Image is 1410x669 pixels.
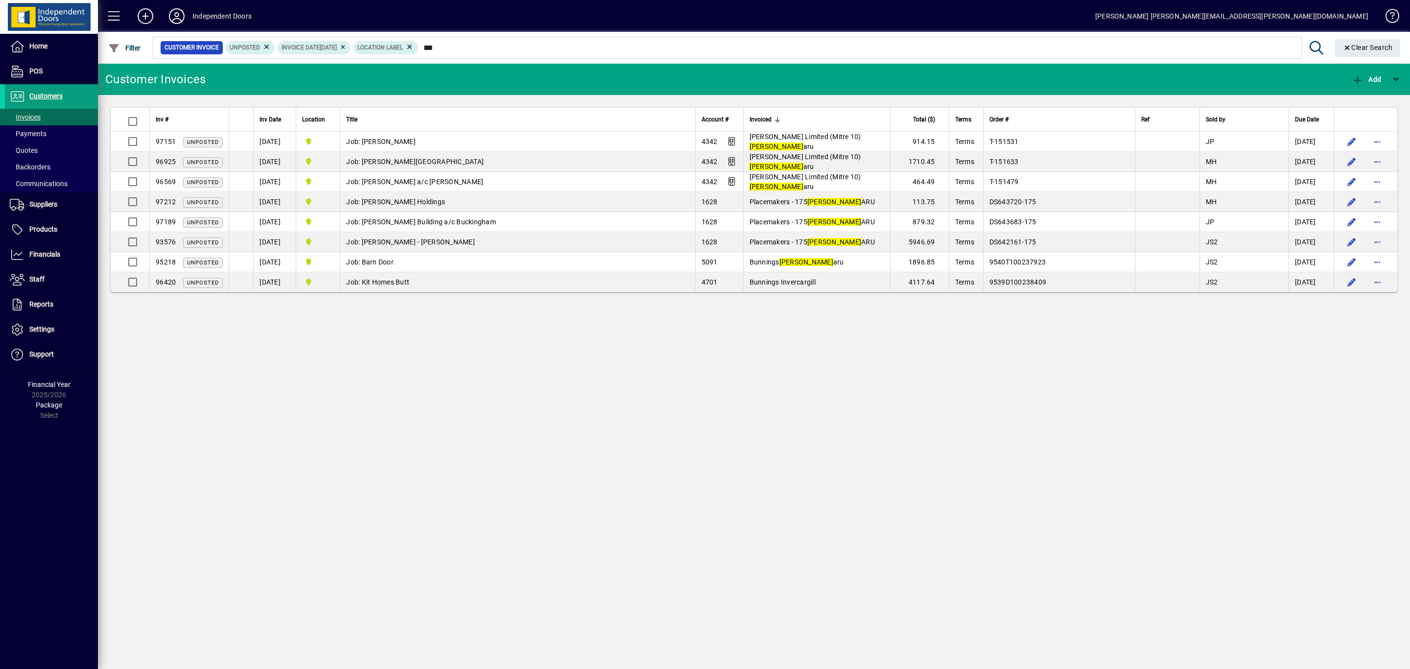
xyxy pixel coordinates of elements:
[1295,114,1319,125] span: Due Date
[955,138,974,145] span: Terms
[750,143,803,150] em: [PERSON_NAME]
[253,232,296,252] td: [DATE]
[5,59,98,84] a: POS
[1344,234,1360,250] button: Edit
[253,152,296,172] td: [DATE]
[750,198,875,206] span: Placemakers - 175 ARU
[10,180,68,188] span: Communications
[156,198,176,206] span: 97212
[29,92,63,100] span: Customers
[702,198,718,206] span: 1628
[702,114,728,125] span: Account #
[807,198,861,206] em: [PERSON_NAME]
[29,250,60,258] span: Financials
[1206,114,1225,125] span: Sold by
[156,138,176,145] span: 97151
[989,258,1046,266] span: 9540T100237923
[346,114,689,125] div: Title
[1369,154,1385,169] button: More options
[750,173,861,191] span: [PERSON_NAME] Limited (Mitre 10) aru
[156,158,176,166] span: 96925
[302,216,334,227] span: Timaru
[750,153,861,170] span: [PERSON_NAME] Limited (Mitre 10) aru
[156,114,168,125] span: Inv #
[29,275,45,283] span: Staff
[750,114,884,125] div: Invoiced
[702,114,737,125] div: Account #
[187,159,219,166] span: Unposted
[302,257,334,267] span: Timaru
[702,218,718,226] span: 1628
[36,401,62,409] span: Package
[1289,252,1334,272] td: [DATE]
[1206,278,1218,286] span: JS2
[955,158,974,166] span: Terms
[5,192,98,217] a: Suppliers
[10,113,41,121] span: Invoices
[5,109,98,125] a: Invoices
[1369,134,1385,149] button: More options
[187,260,219,266] span: Unposted
[1344,194,1360,210] button: Edit
[346,278,409,286] span: Job: Kit Homes Butt
[702,278,718,286] span: 4701
[5,217,98,242] a: Products
[750,133,861,150] span: [PERSON_NAME] Limited (Mitre 10) aru
[955,114,971,125] span: Terms
[1141,114,1150,125] span: Ref
[226,41,275,54] mat-chip: Customer Invoice Status: Unposted
[1378,2,1398,34] a: Knowledge Base
[989,114,1009,125] span: Order #
[890,192,949,212] td: 113.75
[29,200,57,208] span: Suppliers
[346,218,496,226] span: Job: [PERSON_NAME] Building a/c Buckingham
[1344,214,1360,230] button: Edit
[357,44,403,51] span: Location Label
[192,8,252,24] div: Independent Doors
[1206,198,1217,206] span: MH
[230,44,260,51] span: Unposted
[156,258,176,266] span: 95218
[989,238,1036,246] span: DS642161-175
[253,172,296,192] td: [DATE]
[5,317,98,342] a: Settings
[890,132,949,152] td: 914.15
[955,178,974,186] span: Terms
[1369,174,1385,190] button: More options
[346,178,483,186] span: Job: [PERSON_NAME] a/c [PERSON_NAME]
[1369,274,1385,290] button: More options
[302,114,334,125] div: Location
[702,238,718,246] span: 1628
[702,138,718,145] span: 4342
[156,178,176,186] span: 96569
[10,130,47,138] span: Payments
[259,114,281,125] span: Inv Date
[5,159,98,175] a: Backorders
[156,114,223,125] div: Inv #
[750,163,803,170] em: [PERSON_NAME]
[346,158,484,166] span: Job: [PERSON_NAME][GEOGRAPHIC_DATA]
[1289,152,1334,172] td: [DATE]
[890,152,949,172] td: 1710.45
[1095,8,1368,24] div: [PERSON_NAME] [PERSON_NAME][EMAIL_ADDRESS][PERSON_NAME][DOMAIN_NAME]
[702,158,718,166] span: 4342
[750,183,803,191] em: [PERSON_NAME]
[890,272,949,292] td: 4117.64
[989,278,1047,286] span: 9539D100238409
[282,44,320,51] span: Invoice date
[346,258,394,266] span: Job: Barn Door
[1206,178,1217,186] span: MH
[28,381,70,388] span: Financial Year
[302,237,334,247] span: Timaru
[702,258,718,266] span: 5091
[302,114,325,125] span: Location
[955,218,974,226] span: Terms
[955,238,974,246] span: Terms
[187,139,219,145] span: Unposted
[989,218,1036,226] span: DS643683-175
[156,278,176,286] span: 96420
[1369,254,1385,270] button: More options
[989,158,1019,166] span: T-151633
[1352,75,1381,83] span: Add
[259,114,290,125] div: Inv Date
